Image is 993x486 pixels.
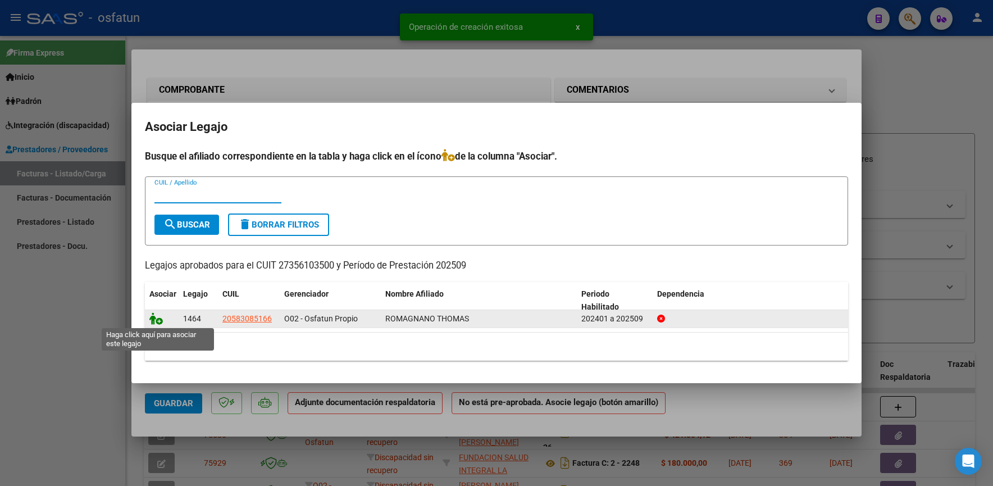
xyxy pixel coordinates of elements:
[163,217,177,231] mat-icon: search
[657,289,704,298] span: Dependencia
[284,289,329,298] span: Gerenciador
[381,282,577,319] datatable-header-cell: Nombre Afiliado
[154,215,219,235] button: Buscar
[183,289,208,298] span: Legajo
[222,289,239,298] span: CUIL
[145,282,179,319] datatable-header-cell: Asociar
[581,289,619,311] span: Periodo Habilitado
[955,448,982,475] div: Open Intercom Messenger
[385,289,444,298] span: Nombre Afiliado
[238,217,252,231] mat-icon: delete
[145,116,848,138] h2: Asociar Legajo
[385,314,469,323] span: ROMAGNANO THOMAS
[238,220,319,230] span: Borrar Filtros
[222,314,272,323] span: 20583085166
[179,282,218,319] datatable-header-cell: Legajo
[145,333,848,361] div: 1 registros
[581,312,648,325] div: 202401 a 202509
[284,314,358,323] span: O02 - Osfatun Propio
[163,220,210,230] span: Buscar
[653,282,849,319] datatable-header-cell: Dependencia
[228,214,329,236] button: Borrar Filtros
[280,282,381,319] datatable-header-cell: Gerenciador
[149,289,176,298] span: Asociar
[218,282,280,319] datatable-header-cell: CUIL
[183,314,201,323] span: 1464
[145,149,848,163] h4: Busque el afiliado correspondiente en la tabla y haga click en el ícono de la columna "Asociar".
[577,282,653,319] datatable-header-cell: Periodo Habilitado
[145,259,848,273] p: Legajos aprobados para el CUIT 27356103500 y Período de Prestación 202509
